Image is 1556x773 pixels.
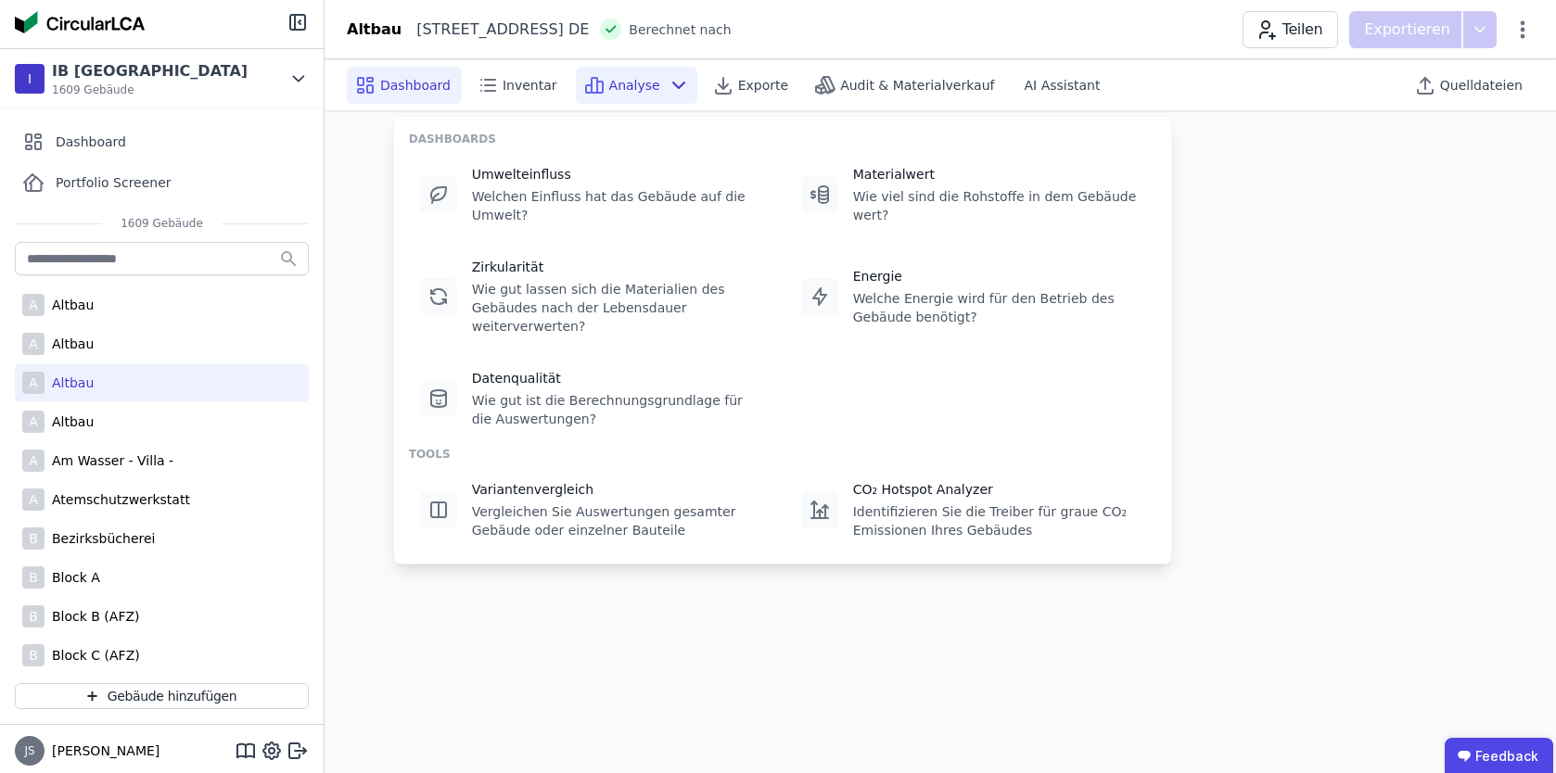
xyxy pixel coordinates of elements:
img: Concular [15,11,145,33]
span: 1609 Gebäude [52,82,248,97]
span: Analyse [609,76,660,95]
div: Bezirksbücherei [45,529,156,548]
div: I [15,64,45,94]
div: Block A [45,568,100,587]
div: B [22,644,45,666]
span: Inventar [503,76,557,95]
span: Exporte [738,76,788,95]
div: A [22,333,45,355]
span: AI Assistant [1024,76,1100,95]
div: Wie gut ist die Berechnungsgrundlage für die Auswertungen? [472,391,764,428]
div: Wie viel sind die Rohstoffe in dem Gebäude wert? [853,187,1145,224]
span: Berechnet nach [629,20,731,39]
span: Portfolio Screener [56,173,172,192]
div: Vergleichen Sie Auswertungen gesamter Gebäude oder einzelner Bauteile [472,502,764,539]
div: A [22,294,45,316]
div: Am Wasser - Villa - [45,451,173,470]
div: A [22,411,45,433]
div: Block B (AFZ) [45,607,140,626]
button: Gebäude hinzufügen [15,683,309,709]
div: B [22,527,45,550]
div: Datenqualität [472,369,764,387]
div: A [22,372,45,394]
div: Welche Energie wird für den Betrieb des Gebäude benötigt? [853,289,1145,326]
div: A [22,488,45,511]
span: [PERSON_NAME] [45,741,159,760]
span: Dashboard [380,76,451,95]
span: Dashboard [56,133,126,151]
div: Umwelteinfluss [472,165,764,184]
div: Welchen Einfluss hat das Gebäude auf die Umwelt? [472,187,764,224]
div: B [22,566,45,589]
span: JS [24,745,34,756]
div: Identifizieren Sie die Treiber für graue CO₂ Emissionen Ihres Gebäudes [853,502,1145,539]
div: Altbau [347,19,402,41]
div: Zirkularität [472,258,764,276]
div: Block C (AFZ) [45,646,140,665]
div: TOOLS [409,447,1156,462]
div: Altbau [45,412,94,431]
div: Altbau [45,374,94,392]
div: CO₂ Hotspot Analyzer [853,480,1145,499]
div: Altbau [45,335,94,353]
div: IB [GEOGRAPHIC_DATA] [52,60,248,82]
div: [STREET_ADDRESS] DE [402,19,589,41]
div: Materialwert [853,165,1145,184]
div: Wie gut lassen sich die Materialien des Gebäudes nach der Lebensdauer weiterverwerten? [472,280,764,336]
div: B [22,605,45,627]
div: A [22,450,45,472]
span: 1609 Gebäude [102,216,222,231]
div: Variantenvergleich [472,480,764,499]
span: Quelldateien [1440,76,1523,95]
div: Atemschutzwerkstatt [45,490,190,509]
button: Teilen [1243,11,1338,48]
div: DASHBOARDS [409,132,1156,146]
span: Audit & Materialverkauf [840,76,994,95]
div: Altbau [45,296,94,314]
div: Energie [853,267,1145,285]
p: Exportieren [1364,19,1454,41]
